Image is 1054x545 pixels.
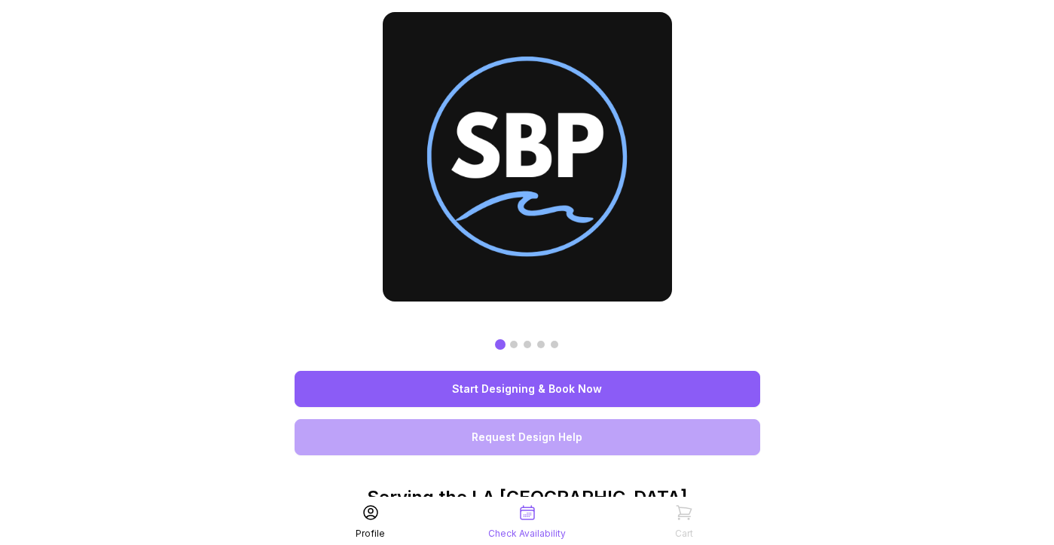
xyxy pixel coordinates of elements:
div: Profile [356,528,385,540]
div: Cart [675,528,693,540]
div: Check Availability [488,528,566,540]
a: Request Design Help [295,419,760,455]
a: Start Designing & Book Now [295,371,760,407]
p: Serving the LA [GEOGRAPHIC_DATA] [295,485,760,510]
